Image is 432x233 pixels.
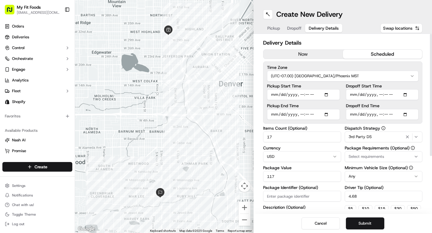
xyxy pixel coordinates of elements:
span: Engage [12,67,25,72]
div: 📗 [6,134,11,139]
label: Items Count (Optional) [263,126,341,130]
p: Welcome 👋 [6,24,109,34]
button: Submit [346,217,384,229]
button: Select requirements [345,151,423,162]
button: Engage [2,65,72,74]
label: Dispatch Strategy [345,126,423,130]
span: [DATE] [68,93,81,98]
label: Time Zone [267,65,418,69]
button: $50 [407,205,421,212]
button: Settings [2,181,72,190]
img: 1736555255976-a54dd68f-1ca7-489b-9aae-adbdc363a1c4 [6,57,17,68]
label: Dropoff Start Time [346,84,419,88]
span: Fleet [12,88,21,94]
button: Log out [2,220,72,228]
span: Settings [12,183,25,188]
a: Open this area in Google Maps (opens a new window) [76,225,96,233]
a: Report a map error [228,229,252,232]
div: 💻 [51,134,55,139]
img: Wisdom Oko [6,87,16,99]
button: Zoom in [238,202,250,214]
button: $10 [358,205,372,212]
span: Pylon [60,149,73,153]
button: now [263,50,343,59]
button: $5 [345,205,356,212]
img: 1736555255976-a54dd68f-1ca7-489b-9aae-adbdc363a1c4 [12,109,17,114]
label: Package Value [263,166,341,170]
img: Wisdom Oko [6,103,16,115]
a: Terms (opens in new tab) [216,229,224,232]
button: Chat with us! [2,201,72,209]
button: 3rd Party DS [345,131,423,142]
button: scheduled [343,50,422,59]
span: Shopify [12,99,25,105]
a: 📗Knowledge Base [4,131,48,142]
span: Orders [12,24,24,29]
a: Nash AI [5,137,70,143]
button: My Fit Foods[EMAIL_ADDRESS][DOMAIN_NAME] [2,2,62,17]
button: Promise [2,146,72,156]
img: 1736555255976-a54dd68f-1ca7-489b-9aae-adbdc363a1c4 [12,93,17,98]
button: Zoom out [238,214,250,226]
div: We're available if you need us! [27,63,82,68]
button: Map camera controls [238,180,250,192]
span: Notifications [12,193,33,198]
span: Control [12,45,25,51]
button: Start new chat [102,59,109,66]
img: Google [76,225,96,233]
img: 8571987876998_91fb9ceb93ad5c398215_72.jpg [13,57,23,68]
a: Shopify [2,97,72,107]
button: Dispatch Strategy [381,126,385,130]
label: Minimum Vehicle Size (Optional) [345,166,423,170]
button: Create [2,162,72,172]
button: $15 [375,205,388,212]
button: Minimum Vehicle Size (Optional) [409,166,413,170]
span: Promise [12,148,26,154]
button: Swap locations [380,23,422,33]
button: [EMAIL_ADDRESS][DOMAIN_NAME] [17,10,60,15]
img: Nash [6,6,18,18]
input: Got a question? Start typing here... [16,39,108,45]
label: Pickup Start Time [267,84,340,88]
a: Orders [2,22,72,31]
span: [DATE] [68,109,81,114]
button: Notifications [2,191,72,199]
span: Dropoff [287,25,301,31]
label: Pickup End Time [267,104,340,108]
a: Promise [5,148,70,154]
input: Enter number of items [263,131,341,142]
span: Wisdom [PERSON_NAME] [19,109,64,114]
span: • [65,93,67,98]
a: 💻API Documentation [48,131,99,142]
span: 3rd Party DS [349,134,372,140]
button: Toggle Theme [2,210,72,219]
div: Available Products [2,126,72,135]
button: Keyboard shortcuts [150,229,176,233]
label: Currency [263,146,341,150]
span: Deliveries [12,34,29,40]
button: Cancel [301,217,340,229]
a: Powered byPylon [42,148,73,153]
button: Orchestrate [2,54,72,63]
h2: Delivery Details [263,39,422,47]
input: Enter package identifier [263,191,341,202]
div: Past conversations [6,78,40,83]
img: Shopify logo [5,99,10,104]
span: Orchestrate [12,56,33,61]
span: Delivery Details [309,25,339,31]
button: See all [93,77,109,84]
span: Nash AI [12,137,25,143]
div: Favorites [2,111,72,121]
span: Select requirements [349,154,384,159]
button: Fleet [2,86,72,96]
button: Package Requirements (Optional) [411,146,415,150]
span: Pickup [267,25,280,31]
span: Knowledge Base [12,134,46,140]
span: Map data ©2025 Google [179,229,212,232]
label: Package Requirements (Optional) [345,146,423,150]
label: Dropoff End Time [346,104,419,108]
span: API Documentation [57,134,96,140]
span: Swap locations [383,25,412,31]
span: My Fit Foods [17,4,41,10]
